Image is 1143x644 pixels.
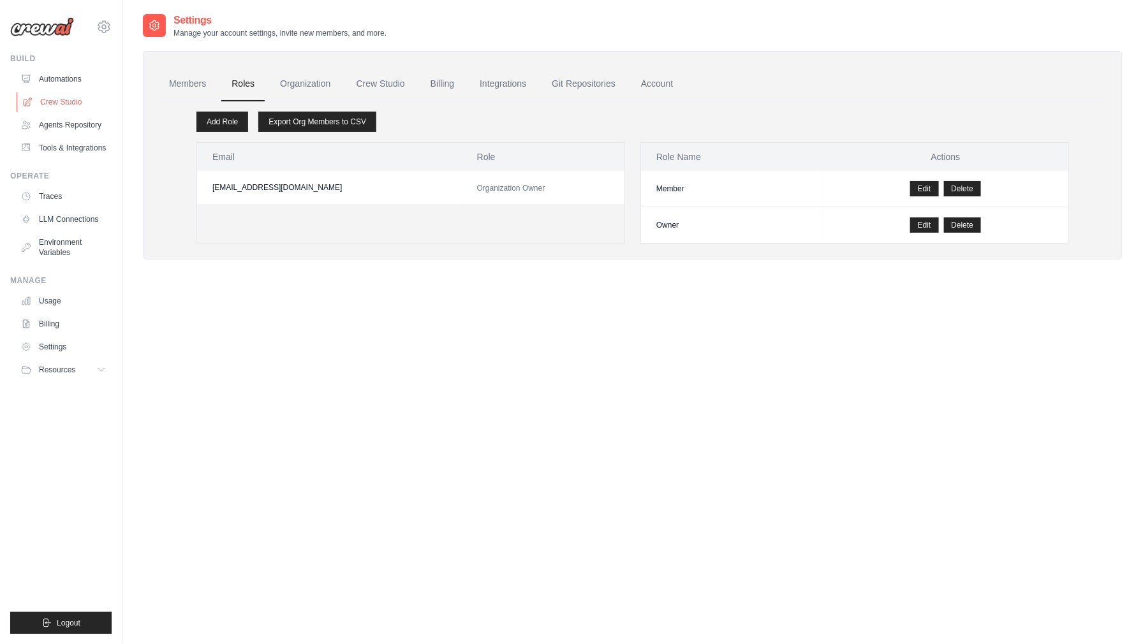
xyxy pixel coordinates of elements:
[10,171,112,181] div: Operate
[823,143,1068,171] th: Actions
[10,17,74,36] img: Logo
[910,181,939,196] a: Edit
[196,112,248,132] a: Add Role
[944,217,982,233] button: Delete
[10,54,112,64] div: Build
[631,67,684,101] a: Account
[15,69,112,89] a: Automations
[197,143,462,171] th: Email
[15,360,112,380] button: Resources
[15,209,112,230] a: LLM Connections
[944,181,982,196] button: Delete
[15,186,112,207] a: Traces
[221,67,265,101] a: Roles
[910,217,939,233] a: Edit
[420,67,464,101] a: Billing
[10,275,112,286] div: Manage
[469,67,536,101] a: Integrations
[15,291,112,311] a: Usage
[258,112,376,132] a: Export Org Members to CSV
[57,618,80,628] span: Logout
[173,13,387,28] h2: Settings
[641,171,823,207] td: Member
[462,143,624,171] th: Role
[197,171,462,204] td: [EMAIL_ADDRESS][DOMAIN_NAME]
[39,365,75,375] span: Resources
[15,337,112,357] a: Settings
[17,92,113,112] a: Crew Studio
[15,115,112,135] a: Agents Repository
[641,143,823,171] th: Role Name
[15,232,112,263] a: Environment Variables
[159,67,216,101] a: Members
[641,207,823,244] td: Owner
[477,184,545,193] span: Organization Owner
[270,67,341,101] a: Organization
[542,67,626,101] a: Git Repositories
[173,28,387,38] p: Manage your account settings, invite new members, and more.
[15,314,112,334] a: Billing
[346,67,415,101] a: Crew Studio
[15,138,112,158] a: Tools & Integrations
[10,612,112,634] button: Logout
